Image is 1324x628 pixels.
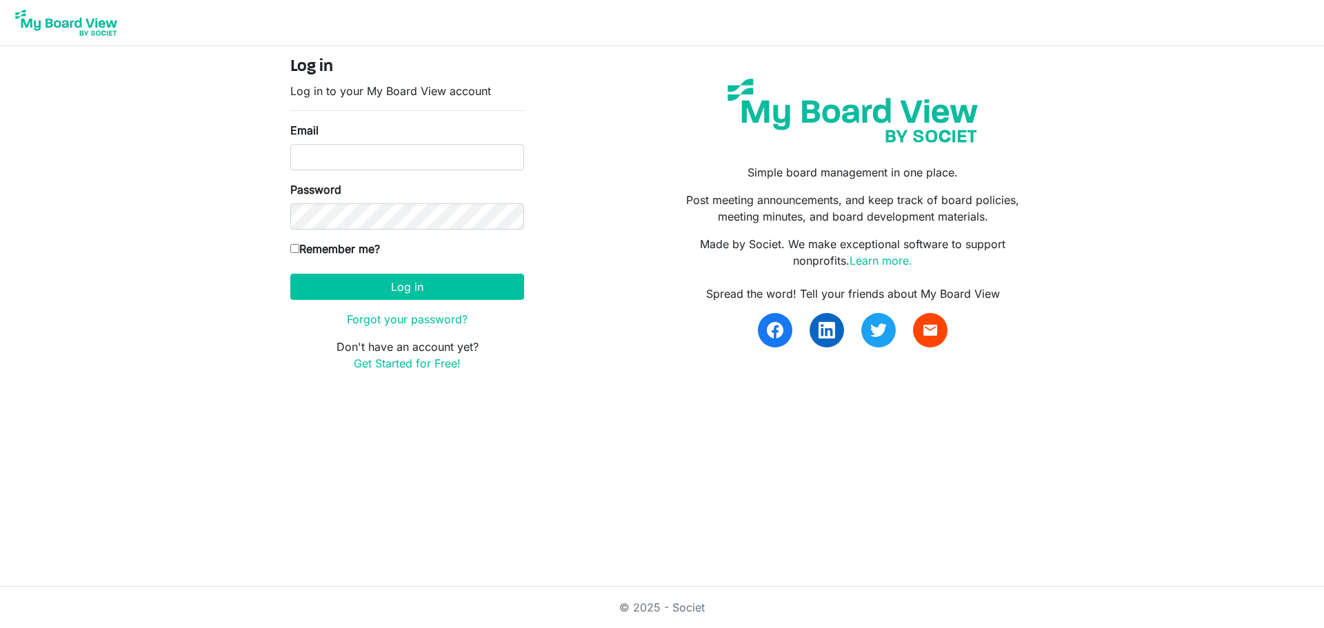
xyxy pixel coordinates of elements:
a: Forgot your password? [347,312,468,326]
div: Spread the word! Tell your friends about My Board View [672,285,1034,302]
p: Made by Societ. We make exceptional software to support nonprofits. [672,236,1034,269]
label: Password [290,181,341,198]
label: Email [290,122,319,139]
span: email [922,322,939,338]
p: Post meeting announcements, and keep track of board policies, meeting minutes, and board developm... [672,192,1034,225]
a: Learn more. [850,254,912,267]
a: email [913,313,947,347]
label: Remember me? [290,241,380,257]
a: © 2025 - Societ [619,600,705,614]
button: Log in [290,274,524,300]
img: my-board-view-societ.svg [717,68,988,153]
input: Remember me? [290,244,299,253]
img: twitter.svg [870,322,887,338]
a: Get Started for Free! [354,356,461,370]
p: Don't have an account yet? [290,338,524,372]
img: facebook.svg [767,322,783,338]
p: Log in to your My Board View account [290,83,524,99]
h4: Log in [290,57,524,77]
img: My Board View Logo [11,6,121,40]
img: linkedin.svg [819,322,835,338]
p: Simple board management in one place. [672,164,1034,181]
